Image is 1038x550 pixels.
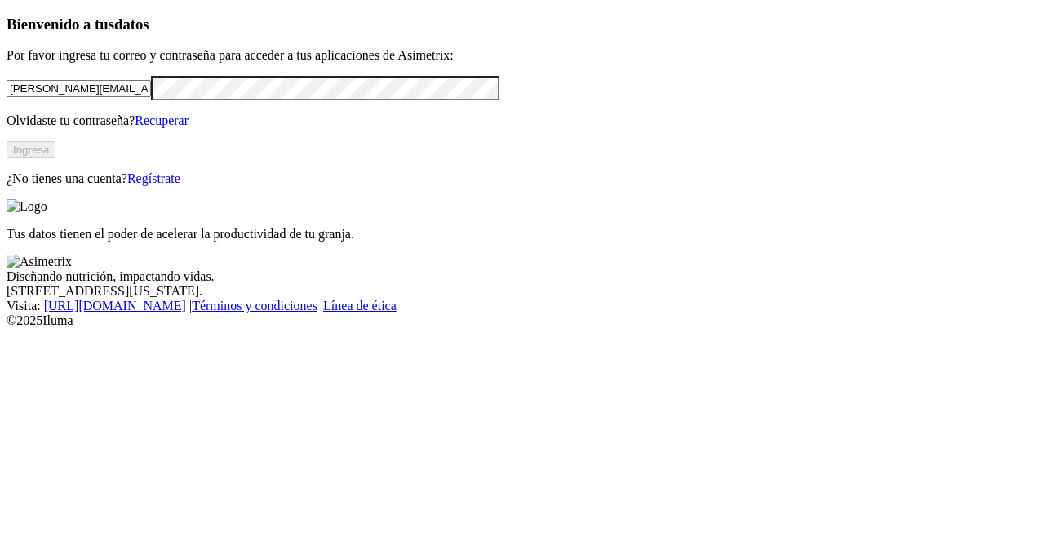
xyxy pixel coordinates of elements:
input: Tu correo [7,80,151,97]
a: Recuperar [135,113,189,127]
button: Ingresa [7,141,55,158]
h3: Bienvenido a tus [7,16,1031,33]
p: ¿No tienes una cuenta? [7,171,1031,186]
a: [URL][DOMAIN_NAME] [44,299,186,313]
a: Términos y condiciones [192,299,317,313]
span: datos [114,16,149,33]
div: [STREET_ADDRESS][US_STATE]. [7,284,1031,299]
img: Asimetrix [7,255,72,269]
p: Tus datos tienen el poder de acelerar la productividad de tu granja. [7,227,1031,242]
div: © 2025 Iluma [7,313,1031,328]
p: Olvidaste tu contraseña? [7,113,1031,128]
img: Logo [7,199,47,214]
a: Regístrate [127,171,180,185]
p: Por favor ingresa tu correo y contraseña para acceder a tus aplicaciones de Asimetrix: [7,48,1031,63]
a: Línea de ética [323,299,397,313]
div: Diseñando nutrición, impactando vidas. [7,269,1031,284]
div: Visita : | | [7,299,1031,313]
